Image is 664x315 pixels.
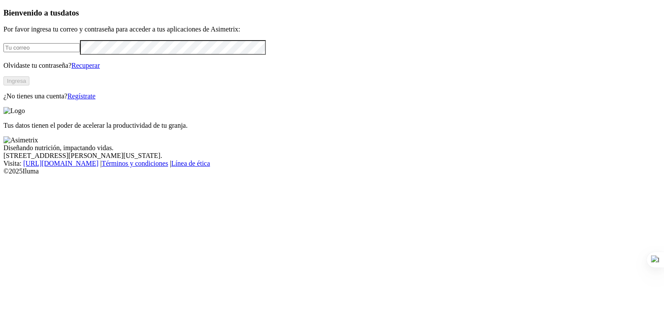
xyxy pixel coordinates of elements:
input: Tu correo [3,43,80,52]
a: Línea de ética [171,160,210,167]
h3: Bienvenido a tus [3,8,661,18]
p: Tus datos tienen el poder de acelerar la productividad de tu granja. [3,122,661,129]
div: Diseñando nutrición, impactando vidas. [3,144,661,152]
a: Regístrate [67,92,96,100]
img: Logo [3,107,25,115]
p: ¿No tienes una cuenta? [3,92,661,100]
a: Términos y condiciones [102,160,168,167]
button: Ingresa [3,76,29,85]
p: Olvidaste tu contraseña? [3,62,661,69]
a: Recuperar [71,62,100,69]
div: [STREET_ADDRESS][PERSON_NAME][US_STATE]. [3,152,661,160]
div: Visita : | | [3,160,661,167]
img: Asimetrix [3,136,38,144]
p: Por favor ingresa tu correo y contraseña para acceder a tus aplicaciones de Asimetrix: [3,25,661,33]
div: © 2025 Iluma [3,167,661,175]
span: datos [61,8,79,17]
a: [URL][DOMAIN_NAME] [23,160,99,167]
